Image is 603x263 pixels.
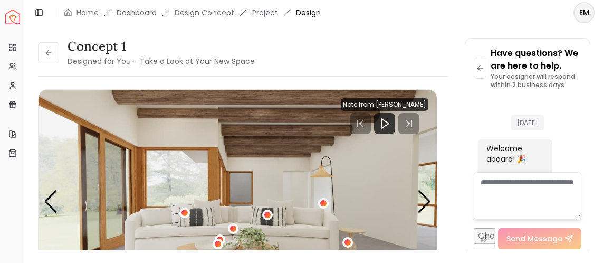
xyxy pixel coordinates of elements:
[417,190,432,213] div: Next slide
[296,7,321,18] span: Design
[76,7,99,18] a: Home
[491,72,581,89] p: Your designer will respond within 2 business days.
[5,10,20,24] img: Spacejoy Logo
[68,56,255,67] small: Designed for You – Take a Look at Your New Space
[5,10,20,24] a: Spacejoy
[341,98,428,111] div: Note from [PERSON_NAME]
[573,2,595,23] button: EM
[378,117,391,130] svg: Play
[252,7,278,18] a: Project
[175,7,234,18] li: Design Concept
[64,7,321,18] nav: breadcrumb
[575,3,594,22] span: EM
[117,7,157,18] a: Dashboard
[511,115,544,130] span: [DATE]
[68,38,255,55] h3: concept 1
[491,47,581,72] p: Have questions? We are here to help.
[44,190,58,213] div: Previous slide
